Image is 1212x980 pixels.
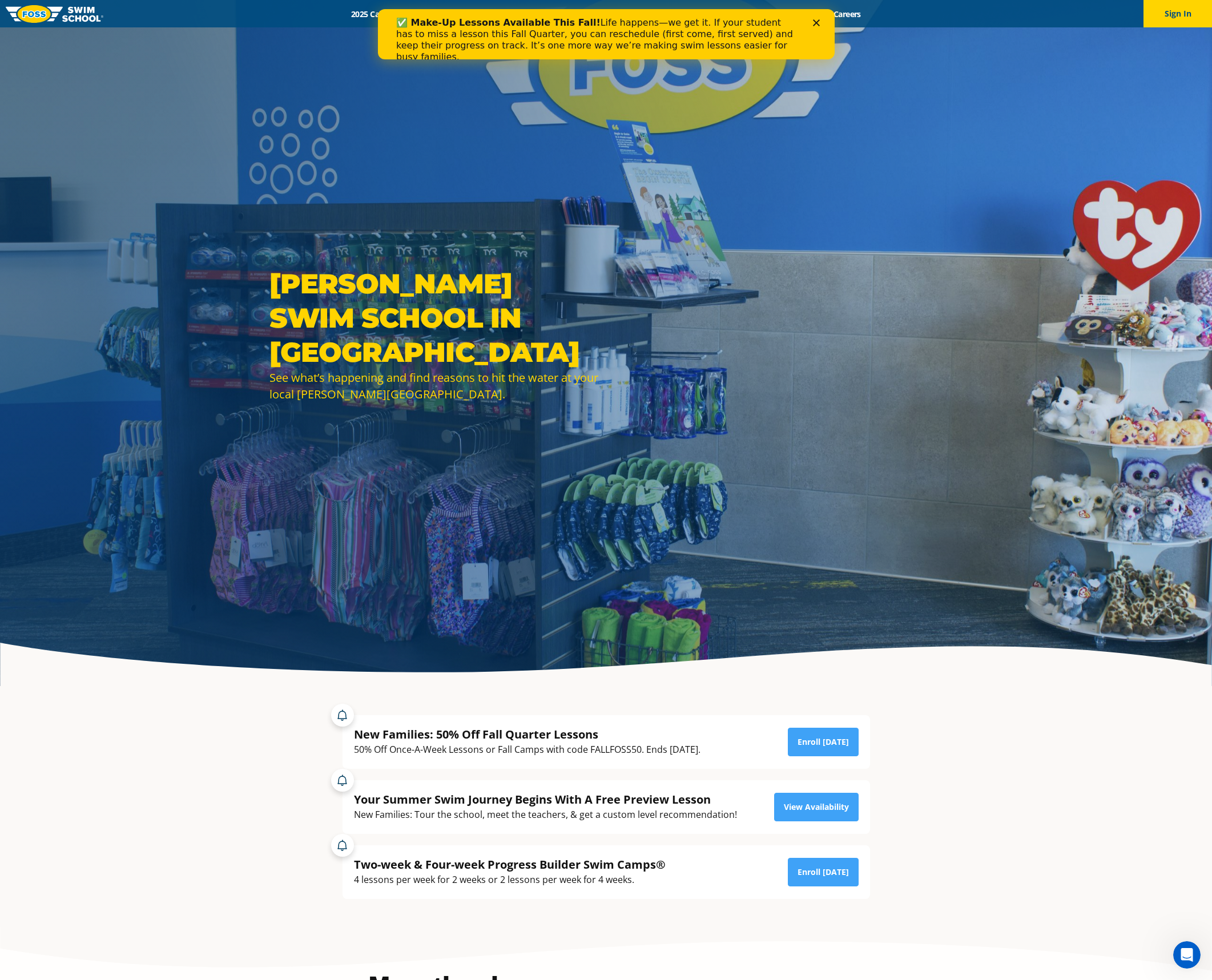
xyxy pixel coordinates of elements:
[788,858,859,886] a: Enroll [DATE]
[269,369,601,402] div: See what’s happening and find reasons to hit the water at your local [PERSON_NAME][GEOGRAPHIC_DATA].
[378,9,835,59] iframe: Intercom live chat banner
[435,10,446,17] div: Close
[561,9,667,19] a: About [PERSON_NAME]
[1173,941,1201,969] iframe: Intercom live chat
[18,8,223,19] b: ✅ Make-Up Lessons Available This Fall!
[823,9,871,19] a: Careers
[269,267,601,369] h1: [PERSON_NAME] Swim School in [GEOGRAPHIC_DATA]
[18,8,420,54] div: Life happens—we get it. If your student has to miss a lesson this Fall Quarter, you can reschedul...
[354,792,737,807] div: Your Summer Swim Journey Begins With A Free Preview Lesson
[6,5,103,23] img: FOSS Swim School Logo
[354,727,700,742] div: New Families: 50% Off Fall Quarter Lessons
[787,9,823,19] a: Blog
[354,857,666,872] div: Two-week & Four-week Progress Builder Swim Camps®
[774,793,859,821] a: View Availability
[788,728,859,756] a: Enroll [DATE]
[667,9,788,19] a: Swim Like [PERSON_NAME]
[461,9,561,19] a: Swim Path® Program
[354,807,737,822] div: New Families: Tour the school, meet the teachers, & get a custom level recommendation!
[354,742,700,757] div: 50% Off Once-A-Week Lessons or Fall Camps with code FALLFOSS50. Ends [DATE].
[413,9,461,19] a: Schools
[341,9,413,19] a: 2025 Calendar
[354,872,666,888] div: 4 lessons per week for 2 weeks or 2 lessons per week for 4 weeks.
